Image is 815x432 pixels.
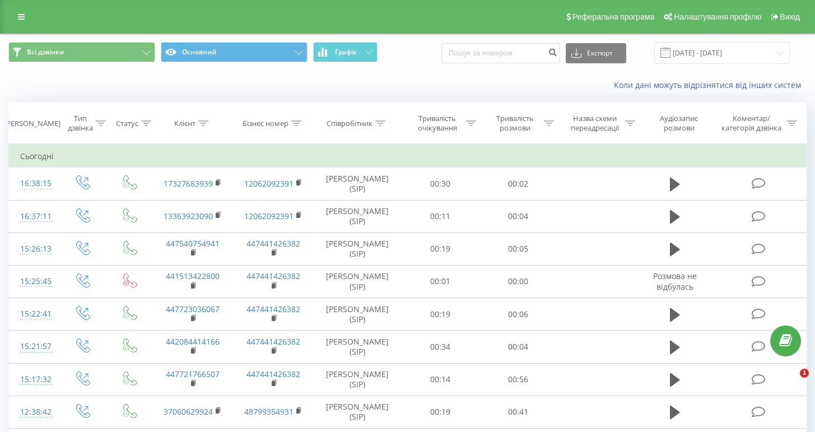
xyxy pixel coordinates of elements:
div: Статус [116,119,138,128]
a: 447441426382 [246,271,300,281]
td: 00:14 [401,363,479,396]
td: 00:02 [479,168,557,200]
td: 00:56 [479,363,557,396]
td: 00:01 [401,265,479,298]
div: Бізнес номер [243,119,288,128]
a: 17327683939 [164,178,213,189]
td: 00:34 [401,331,479,363]
td: 00:19 [401,233,479,265]
a: Коли дані можуть відрізнятися вiд інших систем [614,80,807,90]
td: Сьогодні [9,145,807,168]
td: [PERSON_NAME] (SIP) [314,168,401,200]
div: Коментар/категорія дзвінка [719,114,784,133]
div: Аудіозапис розмови [648,114,710,133]
a: 442084414166 [166,336,220,347]
a: 447441426382 [246,336,300,347]
div: 12:38:42 [20,401,47,423]
a: 12062092391 [244,178,294,189]
div: 15:25:45 [20,271,47,292]
button: Основний [161,42,308,62]
div: 15:22:41 [20,303,47,325]
td: [PERSON_NAME] (SIP) [314,298,401,331]
a: 441513422800 [166,271,220,281]
a: 447721766507 [166,369,220,379]
button: Всі дзвінки [8,42,155,62]
td: 00:19 [401,396,479,428]
button: Експорт [566,43,626,63]
span: Вихід [780,12,800,21]
div: Назва схеми переадресації [567,114,622,133]
td: [PERSON_NAME] (SIP) [314,331,401,363]
a: 447540754941 [166,238,220,249]
a: 447441426382 [246,304,300,314]
td: [PERSON_NAME] (SIP) [314,200,401,233]
div: 15:26:13 [20,238,47,260]
td: 00:04 [479,200,557,233]
a: 48799354931 [244,406,294,417]
div: Співробітник [327,119,372,128]
td: [PERSON_NAME] (SIP) [314,363,401,396]
div: Тривалість очікування [411,114,463,133]
td: 00:04 [479,331,557,363]
a: 37060629924 [164,406,213,417]
td: [PERSON_NAME] (SIP) [314,265,401,298]
div: Клієнт [174,119,195,128]
span: Налаштування профілю [674,12,761,21]
td: [PERSON_NAME] (SIP) [314,396,401,428]
a: 447441426382 [246,369,300,379]
div: [PERSON_NAME] [4,119,60,128]
td: [PERSON_NAME] (SIP) [314,233,401,265]
span: Всі дзвінки [27,48,64,57]
td: 00:30 [401,168,479,200]
span: 1 [800,369,809,378]
div: 16:37:11 [20,206,47,227]
td: 00:06 [479,298,557,331]
a: 447441426382 [246,238,300,249]
td: 00:11 [401,200,479,233]
td: 00:00 [479,265,557,298]
td: 00:05 [479,233,557,265]
span: Реферальна програма [572,12,655,21]
td: 00:41 [479,396,557,428]
a: 12062092391 [244,211,294,221]
a: 447723036067 [166,304,220,314]
div: 15:21:57 [20,336,47,357]
div: Тривалість розмови [489,114,541,133]
button: Графік [313,42,378,62]
span: Графік [335,48,357,56]
div: 16:38:15 [20,173,47,194]
iframe: Intercom live chat [777,369,804,396]
a: 13363923090 [164,211,213,221]
td: 00:19 [401,298,479,331]
div: Тип дзвінка [68,114,93,133]
input: Пошук за номером [441,43,560,63]
span: Розмова не відбулась [653,271,697,291]
div: 15:17:32 [20,369,47,391]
